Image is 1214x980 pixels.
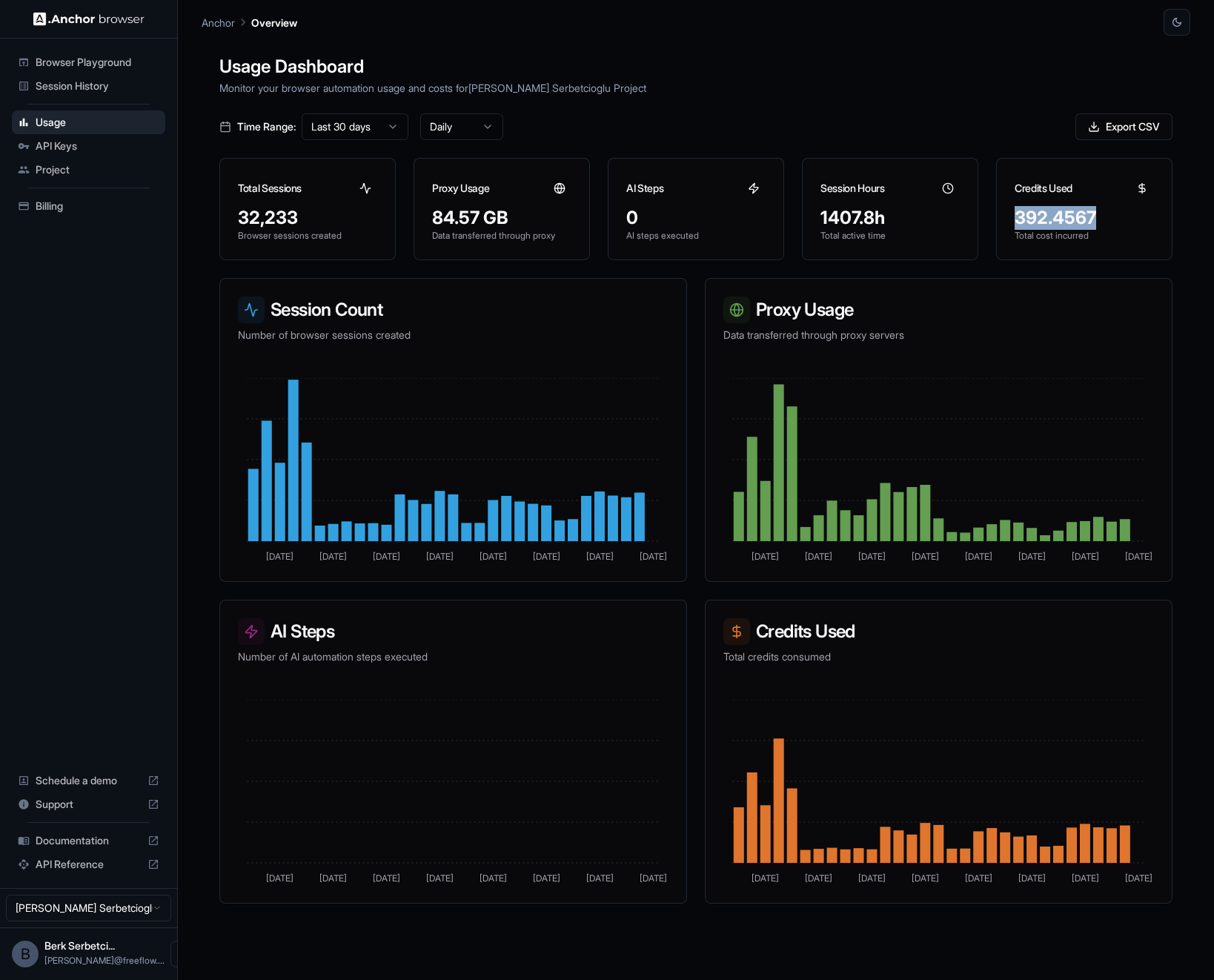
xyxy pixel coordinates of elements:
p: Number of browser sessions created [238,328,669,342]
tspan: [DATE] [373,873,400,884]
p: Data transferred through proxy [432,230,571,242]
div: Project [12,158,165,182]
tspan: [DATE] [319,873,347,884]
tspan: [DATE] [480,551,507,562]
span: Time Range: [237,119,296,134]
span: Billing [36,199,159,213]
div: Billing [12,194,165,218]
h1: Usage Dashboard [219,53,1172,80]
tspan: [DATE] [533,873,560,884]
tspan: [DATE] [858,551,886,562]
span: Project [36,162,159,177]
p: Monitor your browser automation usage and costs for [PERSON_NAME] Serbetcioglu Project [219,80,1172,96]
h3: AI Steps [238,618,669,645]
div: Documentation [12,829,165,852]
span: Schedule a demo [36,773,142,788]
tspan: [DATE] [965,551,992,562]
tspan: [DATE] [319,551,347,562]
tspan: [DATE] [373,551,400,562]
div: API Reference [12,852,165,876]
tspan: [DATE] [1018,551,1046,562]
span: Berk Serbetcioglu [44,939,115,952]
tspan: [DATE] [1072,551,1099,562]
tspan: [DATE] [426,873,454,884]
tspan: [DATE] [1072,873,1099,884]
tspan: [DATE] [1125,873,1152,884]
span: Usage [36,115,159,130]
h3: AI Steps [626,181,663,196]
h3: Session Hours [820,181,884,196]
span: API Reference [36,857,142,872]
p: Total credits consumed [723,649,1154,664]
p: Total cost incurred [1015,230,1154,242]
tspan: [DATE] [752,551,779,562]
p: Anchor [202,15,235,30]
tspan: [DATE] [533,551,560,562]
p: Browser sessions created [238,230,377,242]
tspan: [DATE] [480,873,507,884]
p: Overview [251,15,297,30]
h3: Credits Used [723,618,1154,645]
span: Documentation [36,833,142,848]
div: Usage [12,110,165,134]
div: Support [12,792,165,816]
span: Browser Playground [36,55,159,70]
tspan: [DATE] [805,873,832,884]
div: Session History [12,74,165,98]
tspan: [DATE] [912,551,939,562]
tspan: [DATE] [640,873,667,884]
div: 84.57 GB [432,206,571,230]
tspan: [DATE] [426,551,454,562]
h3: Total Sessions [238,181,302,196]
div: 392.4567 [1015,206,1154,230]
p: Number of AI automation steps executed [238,649,669,664]
tspan: [DATE] [912,873,939,884]
span: Support [36,797,142,812]
span: Session History [36,79,159,93]
div: Schedule a demo [12,769,165,792]
tspan: [DATE] [1125,551,1152,562]
h3: Proxy Usage [723,297,1154,323]
span: berk@freeflow.dev [44,955,165,966]
button: Open menu [170,941,197,967]
div: 1407.8h [820,206,960,230]
tspan: [DATE] [266,873,293,884]
tspan: [DATE] [1018,873,1046,884]
h3: Credits Used [1015,181,1072,196]
tspan: [DATE] [752,873,779,884]
tspan: [DATE] [586,551,614,562]
tspan: [DATE] [586,873,614,884]
img: Anchor Logo [33,12,145,26]
tspan: [DATE] [640,551,667,562]
tspan: [DATE] [858,873,886,884]
h3: Session Count [238,297,669,323]
span: API Keys [36,139,159,153]
p: Total active time [820,230,960,242]
tspan: [DATE] [965,873,992,884]
div: 0 [626,206,766,230]
h3: Proxy Usage [432,181,489,196]
p: AI steps executed [626,230,766,242]
tspan: [DATE] [805,551,832,562]
div: Browser Playground [12,50,165,74]
div: B [12,941,39,967]
div: API Keys [12,134,165,158]
button: Export CSV [1075,113,1172,140]
p: Data transferred through proxy servers [723,328,1154,342]
tspan: [DATE] [266,551,293,562]
div: 32,233 [238,206,377,230]
nav: breadcrumb [202,14,297,30]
